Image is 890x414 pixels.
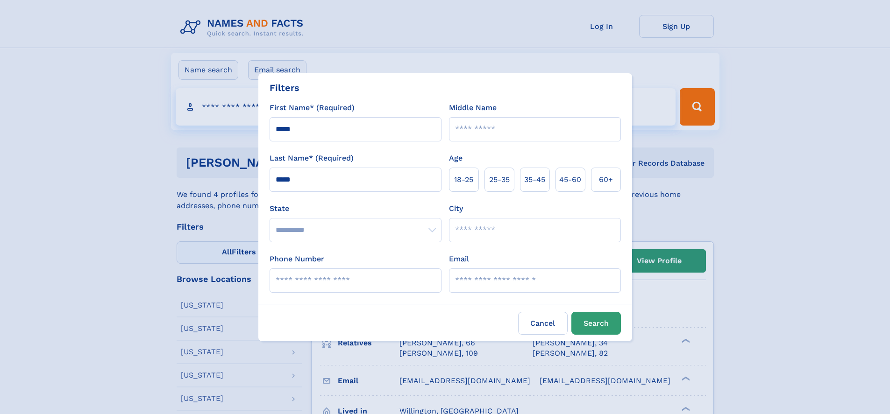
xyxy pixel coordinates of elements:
div: Filters [270,81,299,95]
label: Last Name* (Required) [270,153,354,164]
span: 25‑35 [489,174,510,185]
label: First Name* (Required) [270,102,355,113]
label: Cancel [518,312,568,335]
label: State [270,203,441,214]
span: 18‑25 [454,174,473,185]
label: Email [449,253,469,265]
label: Middle Name [449,102,497,113]
span: 45‑60 [559,174,581,185]
label: Age [449,153,463,164]
button: Search [571,312,621,335]
label: City [449,203,463,214]
span: 35‑45 [524,174,545,185]
label: Phone Number [270,253,324,265]
span: 60+ [599,174,613,185]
